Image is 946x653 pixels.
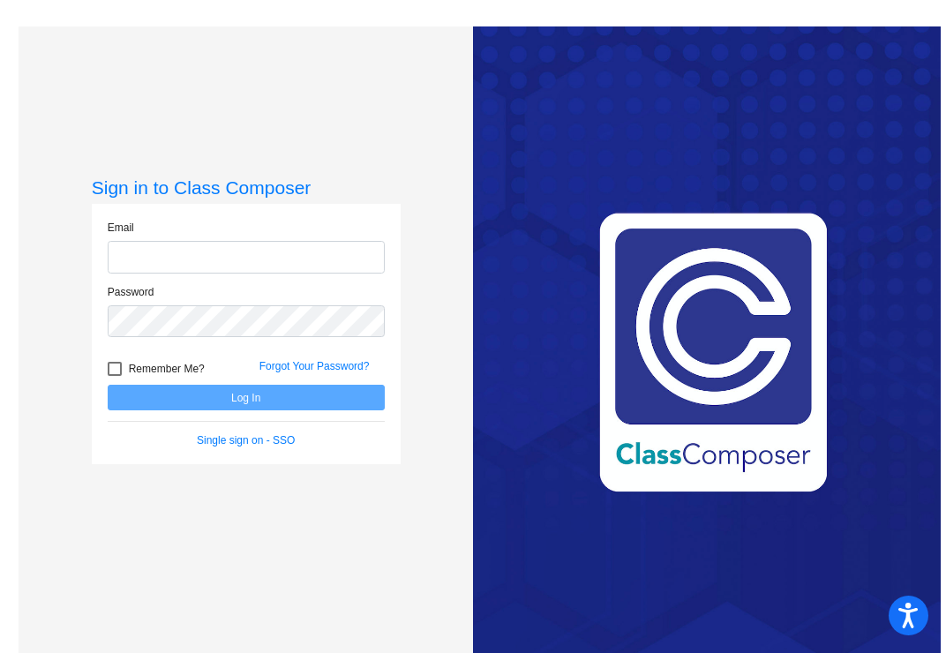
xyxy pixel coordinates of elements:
button: Log In [108,385,385,410]
label: Email [108,220,134,236]
label: Password [108,284,154,300]
a: Forgot Your Password? [259,360,370,372]
h3: Sign in to Class Composer [92,176,401,199]
span: Remember Me? [129,358,205,379]
a: Single sign on - SSO [197,434,295,447]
